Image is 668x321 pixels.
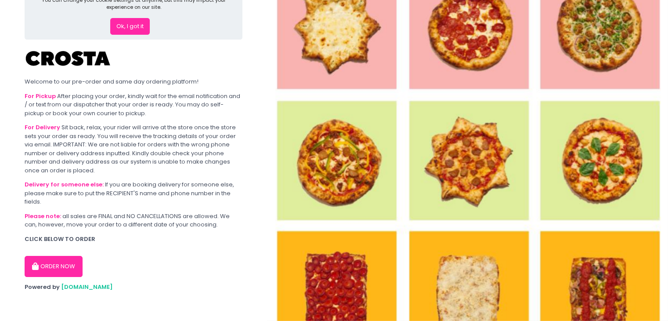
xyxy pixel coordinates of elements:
button: Ok, I got it [110,18,150,35]
b: Delivery for someone else: [25,180,104,189]
div: Powered by [25,283,242,292]
div: CLICK BELOW TO ORDER [25,235,242,244]
div: After placing your order, kindly wait for the email notification and / or text from our dispatche... [25,92,242,118]
b: Please note: [25,212,61,220]
a: [DOMAIN_NAME] [61,283,113,291]
div: Sit back, relax, your rider will arrive at the store once the store sets your order as ready. You... [25,123,242,175]
div: If you are booking delivery for someone else, please make sure to put the RECIPIENT'S name and ph... [25,180,242,206]
b: For Pickup [25,92,56,100]
div: all sales are FINAL and NO CANCELLATIONS are allowed. We can, however, move your order to a diffe... [25,212,242,229]
div: Welcome to our pre-order and same day ordering platform! [25,77,242,86]
img: Crosta Pizzeria [25,45,112,72]
b: For Delivery [25,123,60,131]
button: ORDER NOW [25,256,83,277]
